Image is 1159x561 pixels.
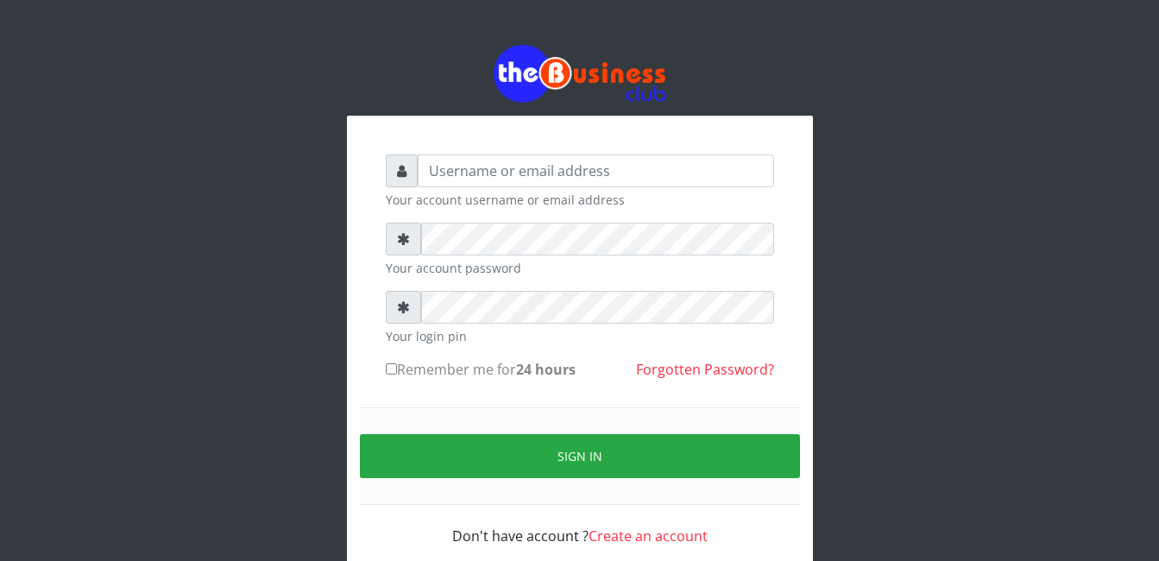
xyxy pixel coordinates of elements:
[386,359,576,380] label: Remember me for
[636,360,774,379] a: Forgotten Password?
[386,259,774,277] small: Your account password
[360,434,800,478] button: Sign in
[386,191,774,209] small: Your account username or email address
[589,526,708,545] a: Create an account
[418,154,774,187] input: Username or email address
[386,363,397,375] input: Remember me for24 hours
[386,505,774,546] div: Don't have account ?
[516,360,576,379] b: 24 hours
[386,327,774,345] small: Your login pin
